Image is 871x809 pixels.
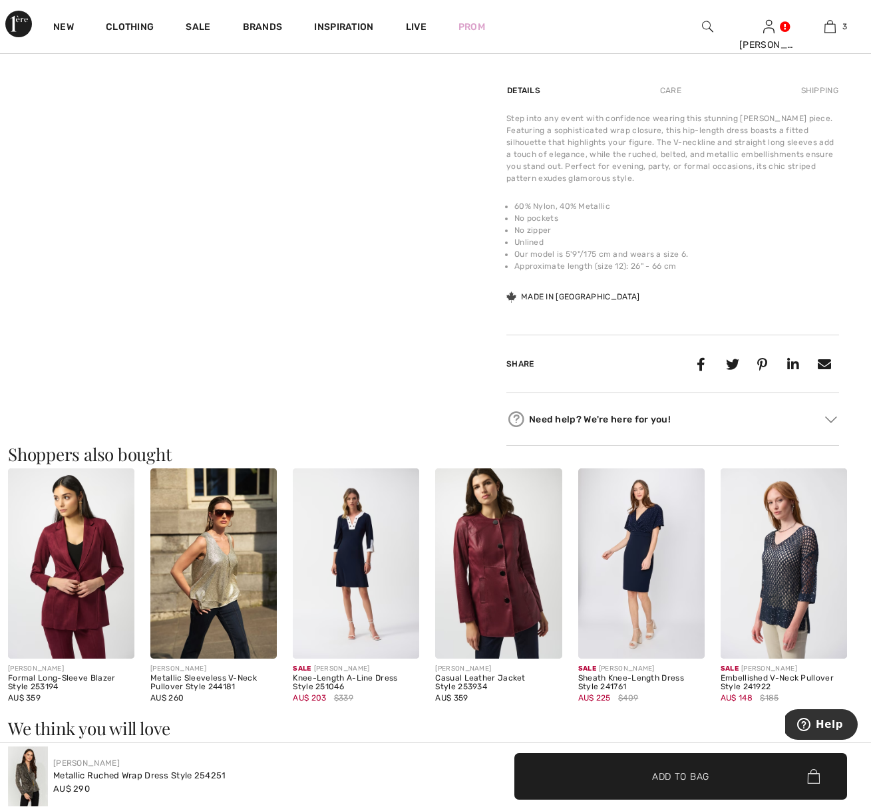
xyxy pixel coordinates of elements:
div: Details [506,79,544,102]
li: No zipper [514,224,839,236]
span: $409 [618,692,638,704]
img: Sheath Knee-Length Dress Style 241761 [578,468,705,658]
span: AU$ 359 [8,693,41,703]
div: [PERSON_NAME] [578,664,705,674]
div: [PERSON_NAME] [435,664,562,674]
div: [PERSON_NAME] [8,664,134,674]
div: [PERSON_NAME] [293,664,419,674]
div: Shipping [798,79,839,102]
img: Knee-Length A-Line Dress Style 251046 [293,468,419,658]
span: Sale [721,665,739,673]
span: AU$ 225 [578,693,611,703]
span: AU$ 290 [53,784,90,794]
img: Embellished V-Neck Pullover Style 241922 [721,468,847,658]
span: AU$ 260 [150,693,184,703]
a: Sign In [763,20,775,33]
a: [PERSON_NAME] [53,758,120,768]
li: 60% Nylon, 40% Metallic [514,200,839,212]
span: 3 [842,21,847,33]
button: Add to Bag [514,753,847,800]
img: My Info [763,19,775,35]
div: Formal Long-Sleeve Blazer Style 253194 [8,674,134,693]
img: Arrow2.svg [825,416,837,423]
div: Need help? We're here for you! [506,409,839,429]
img: 1ère Avenue [5,11,32,37]
a: 3 [800,19,860,35]
div: [PERSON_NAME] [721,664,847,674]
span: AU$ 148 [721,693,753,703]
span: AU$ 359 [435,693,468,703]
li: No pockets [514,212,839,224]
div: Step into any event with confidence wearing this stunning [PERSON_NAME] piece. Featuring a sophis... [506,112,839,184]
img: My Bag [824,19,836,35]
div: Casual Leather Jacket Style 253934 [435,674,562,693]
div: Embellished V-Neck Pullover Style 241922 [721,674,847,693]
li: Approximate length (size 12): 26" - 66 cm [514,260,839,272]
span: Sale [293,665,311,673]
h3: We think you will love [8,720,863,737]
span: AU$ 203 [293,693,326,703]
div: Made in [GEOGRAPHIC_DATA] [506,291,640,303]
img: search the website [702,19,713,35]
a: Brands [243,21,283,35]
a: Prom [458,20,485,34]
a: Clothing [106,21,154,35]
span: Add to Bag [652,769,709,783]
a: Live [406,20,427,34]
a: New [53,21,74,35]
span: Inspiration [314,21,373,35]
div: Sheath Knee-Length Dress Style 241761 [578,674,705,693]
img: Casual Leather Jacket Style 253934 [435,468,562,658]
img: Formal Long-Sleeve Blazer Style 253194 [8,468,134,658]
img: Bag.svg [807,769,820,784]
iframe: Opens a widget where you can find more information [785,709,858,742]
h3: Shoppers also bought [8,446,863,463]
span: Share [506,359,534,369]
span: Sale [578,665,596,673]
img: Metallic Sleeveless V-Neck Pullover Style 244181 [150,468,277,658]
a: Sale [186,21,210,35]
span: $339 [334,692,353,704]
div: Metallic Ruched Wrap Dress Style 254251 [53,769,226,782]
div: Metallic Sleeveless V-Neck Pullover Style 244181 [150,674,277,693]
div: [PERSON_NAME] [739,38,799,52]
li: Unlined [514,236,839,248]
div: [PERSON_NAME] [150,664,277,674]
li: Our model is 5'9"/175 cm and wears a size 6. [514,248,839,260]
div: Knee-Length A-Line Dress Style 251046 [293,674,419,693]
img: Metallic Ruched Wrap Dress Style 254251 [8,746,48,806]
span: $185 [760,692,779,704]
div: Care [649,79,693,102]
